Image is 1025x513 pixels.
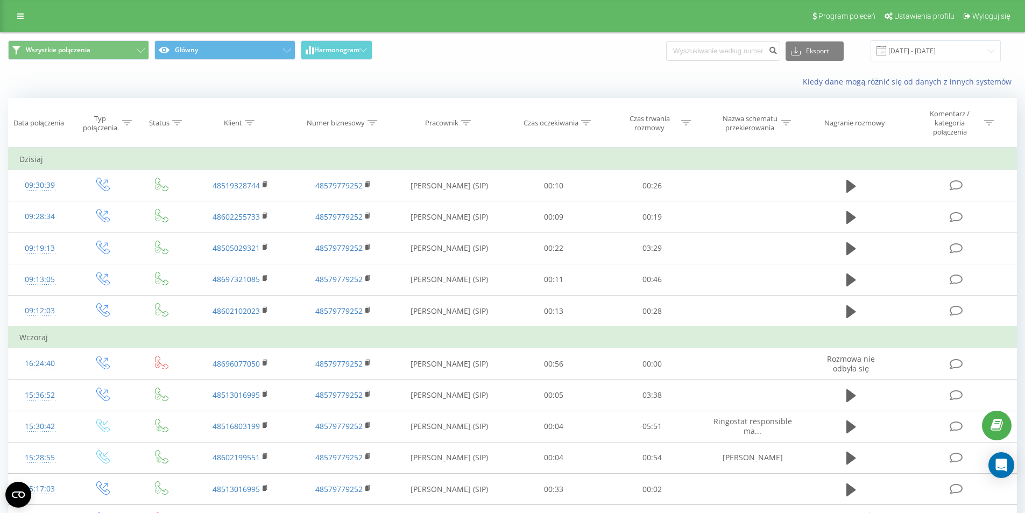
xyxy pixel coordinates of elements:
[505,201,603,233] td: 00:09
[603,264,702,295] td: 00:46
[315,212,363,222] a: 48579779252
[713,416,792,436] span: Ringostat responsible ma...
[213,212,260,222] a: 48602255733
[213,306,260,316] a: 48602102023
[5,482,31,508] button: Open CMP widget
[154,40,295,60] button: Główny
[19,447,61,468] div: 15:28:55
[603,348,702,380] td: 00:00
[13,118,64,128] div: Data połączenia
[701,442,803,473] td: [PERSON_NAME]
[603,411,702,442] td: 05:51
[818,12,875,20] span: Program poleceń
[394,170,505,201] td: [PERSON_NAME] (SIP)
[918,109,981,137] div: Komentarz / kategoria połączenia
[824,118,885,128] div: Nagranie rozmowy
[394,474,505,505] td: [PERSON_NAME] (SIP)
[213,452,260,462] a: 48602199551
[505,264,603,295] td: 00:11
[394,233,505,264] td: [PERSON_NAME] (SIP)
[19,175,61,196] div: 09:30:39
[603,442,702,473] td: 00:54
[603,233,702,264] td: 03:29
[213,390,260,400] a: 48513016995
[19,353,61,374] div: 16:24:40
[9,149,1017,170] td: Dzisiaj
[9,327,1017,348] td: Wczoraj
[894,12,955,20] span: Ustawienia profilu
[603,170,702,201] td: 00:26
[315,180,363,191] a: 48579779252
[394,201,505,233] td: [PERSON_NAME] (SIP)
[314,46,359,54] span: Harmonogram
[621,114,678,132] div: Czas trwania rozmowy
[505,170,603,201] td: 00:10
[394,348,505,380] td: [PERSON_NAME] (SIP)
[213,484,260,494] a: 48513016995
[213,180,260,191] a: 48519328744
[8,40,149,60] button: Wszystkie połączenia
[213,243,260,253] a: 48505029321
[315,274,363,284] a: 48579779252
[19,479,61,500] div: 15:17:03
[505,296,603,327] td: 00:13
[301,40,372,60] button: Harmonogram
[81,114,119,132] div: Typ połączenia
[19,300,61,321] div: 09:12:03
[26,46,90,54] span: Wszystkie połączenia
[19,385,61,406] div: 15:36:52
[315,484,363,494] a: 48579779252
[19,206,61,227] div: 09:28:34
[505,380,603,411] td: 00:05
[394,411,505,442] td: [PERSON_NAME] (SIP)
[394,442,505,473] td: [PERSON_NAME] (SIP)
[603,474,702,505] td: 00:02
[972,12,1010,20] span: Wyloguj się
[307,118,365,128] div: Numer biznesowy
[603,296,702,327] td: 00:28
[213,421,260,431] a: 48516803199
[524,118,578,128] div: Czas oczekiwania
[213,274,260,284] a: 48697321085
[425,118,458,128] div: Pracownik
[315,359,363,369] a: 48579779252
[394,296,505,327] td: [PERSON_NAME] (SIP)
[149,118,169,128] div: Status
[315,243,363,253] a: 48579779252
[394,380,505,411] td: [PERSON_NAME] (SIP)
[224,118,242,128] div: Klient
[505,411,603,442] td: 00:04
[505,233,603,264] td: 00:22
[803,76,1017,87] a: Kiedy dane mogą różnić się od danych z innych systemów
[394,264,505,295] td: [PERSON_NAME] (SIP)
[315,452,363,462] a: 48579779252
[721,114,779,132] div: Nazwa schematu przekierowania
[19,416,61,437] div: 15:30:42
[603,380,702,411] td: 03:38
[988,452,1014,478] div: Open Intercom Messenger
[666,41,780,61] input: Wyszukiwanie według numeru
[827,354,875,374] span: Rozmowa nie odbyła się
[505,348,603,380] td: 00:56
[213,359,260,369] a: 48696077050
[505,442,603,473] td: 00:04
[505,474,603,505] td: 00:33
[19,238,61,259] div: 09:19:13
[786,41,844,61] button: Eksport
[315,390,363,400] a: 48579779252
[315,306,363,316] a: 48579779252
[19,269,61,290] div: 09:13:05
[315,421,363,431] a: 48579779252
[603,201,702,233] td: 00:19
